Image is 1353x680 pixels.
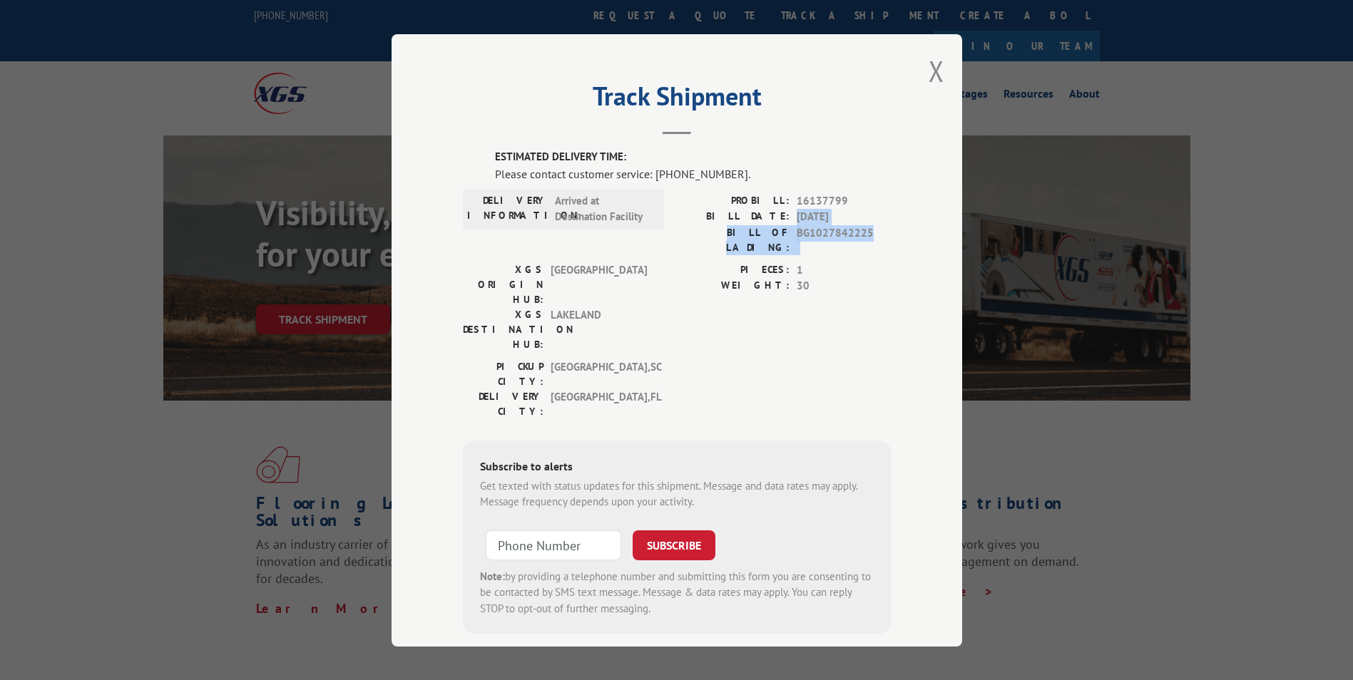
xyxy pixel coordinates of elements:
span: 16137799 [797,192,891,209]
label: XGS DESTINATION HUB: [463,306,543,351]
button: Close modal [929,52,944,90]
strong: Note: [480,569,505,582]
label: PICKUP CITY: [463,359,543,388]
label: PROBILL: [677,192,790,209]
span: 30 [797,278,891,294]
label: DELIVERY INFORMATION: [467,192,548,225]
span: LAKELAND [551,306,647,351]
div: Please contact customer service: [PHONE_NUMBER]. [495,165,891,182]
button: SUBSCRIBE [633,530,715,560]
h2: Track Shipment [463,86,891,113]
span: 1 [797,262,891,278]
label: DELIVERY CITY: [463,388,543,418]
span: Arrived at Destination Facility [555,192,651,225]
input: Phone Number [486,530,621,560]
label: WEIGHT: [677,278,790,294]
span: [GEOGRAPHIC_DATA] , SC [551,359,647,388]
label: XGS ORIGIN HUB: [463,262,543,306]
div: Subscribe to alerts [480,457,874,478]
span: [DATE] [797,209,891,225]
label: BILL OF LADING: [677,225,790,254]
span: BG1027842225 [797,225,891,254]
div: by providing a telephone number and submitting this form you are consenting to be contacted by SM... [480,568,874,617]
label: PIECES: [677,262,790,278]
span: [GEOGRAPHIC_DATA] [551,262,647,306]
span: [GEOGRAPHIC_DATA] , FL [551,388,647,418]
div: Get texted with status updates for this shipment. Message and data rates may apply. Message frequ... [480,478,874,510]
label: ESTIMATED DELIVERY TIME: [495,149,891,165]
label: BILL DATE: [677,209,790,225]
